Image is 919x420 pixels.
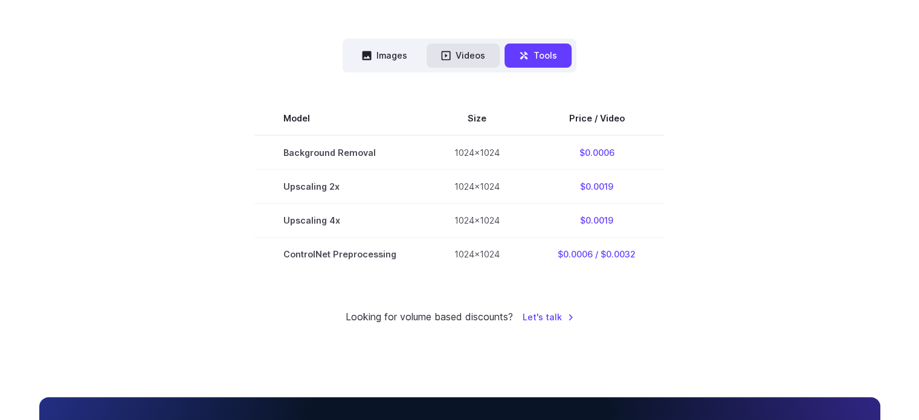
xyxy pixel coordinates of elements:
[425,135,529,170] td: 1024x1024
[529,237,665,271] td: $0.0006 / $0.0032
[505,44,572,67] button: Tools
[254,169,425,203] td: Upscaling 2x
[529,102,665,135] th: Price / Video
[425,237,529,271] td: 1024x1024
[523,310,574,324] a: Let's talk
[254,135,425,170] td: Background Removal
[425,203,529,237] td: 1024x1024
[254,237,425,271] td: ControlNet Preprocessing
[425,102,529,135] th: Size
[529,135,665,170] td: $0.0006
[254,203,425,237] td: Upscaling 4x
[427,44,500,67] button: Videos
[529,169,665,203] td: $0.0019
[347,44,422,67] button: Images
[425,169,529,203] td: 1024x1024
[254,102,425,135] th: Model
[529,203,665,237] td: $0.0019
[346,309,513,325] small: Looking for volume based discounts?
